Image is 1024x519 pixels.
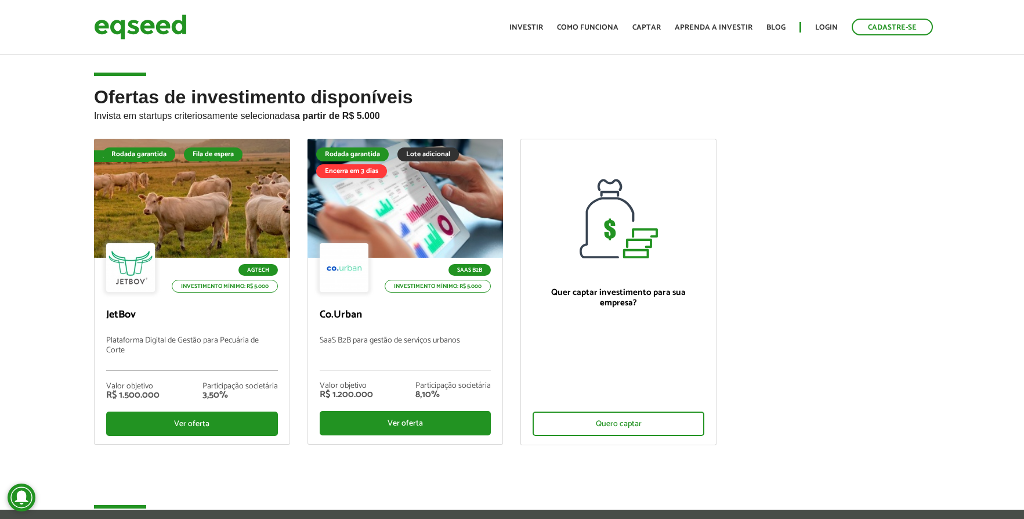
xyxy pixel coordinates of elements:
[533,287,704,308] p: Quer captar investimento para sua empresa?
[632,24,661,31] a: Captar
[106,309,278,322] p: JetBov
[557,24,618,31] a: Como funciona
[103,147,175,161] div: Rodada garantida
[675,24,752,31] a: Aprenda a investir
[415,382,491,390] div: Participação societária
[448,264,491,276] p: SaaS B2B
[106,412,278,436] div: Ver oferta
[94,87,930,139] h2: Ofertas de investimento disponíveis
[520,139,717,445] a: Quer captar investimento para sua empresa? Quero captar
[320,382,373,390] div: Valor objetivo
[106,383,160,391] div: Valor objetivo
[397,147,459,161] div: Lote adicional
[852,19,933,35] a: Cadastre-se
[509,24,543,31] a: Investir
[202,391,278,400] div: 3,50%
[415,390,491,399] div: 8,10%
[106,336,278,371] p: Plataforma Digital de Gestão para Pecuária de Corte
[533,412,704,436] div: Quero captar
[307,139,504,445] a: Rodada garantida Lote adicional Encerra em 3 dias SaaS B2B Investimento mínimo: R$ 5.000 Co.Urban...
[320,336,491,370] p: SaaS B2B para gestão de serviços urbanos
[320,390,373,399] div: R$ 1.200.000
[320,309,491,322] p: Co.Urban
[94,12,187,42] img: EqSeed
[766,24,786,31] a: Blog
[238,264,278,276] p: Agtech
[94,150,154,162] div: Fila de espera
[316,147,389,161] div: Rodada garantida
[94,139,290,445] a: Fila de espera Rodada garantida Fila de espera Agtech Investimento mínimo: R$ 5.000 JetBov Plataf...
[184,147,243,161] div: Fila de espera
[106,391,160,400] div: R$ 1.500.000
[202,383,278,391] div: Participação societária
[94,107,930,121] p: Invista em startups criteriosamente selecionadas
[815,24,838,31] a: Login
[316,164,387,178] div: Encerra em 3 dias
[385,280,491,293] p: Investimento mínimo: R$ 5.000
[172,280,278,293] p: Investimento mínimo: R$ 5.000
[320,411,491,435] div: Ver oferta
[295,111,380,121] strong: a partir de R$ 5.000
